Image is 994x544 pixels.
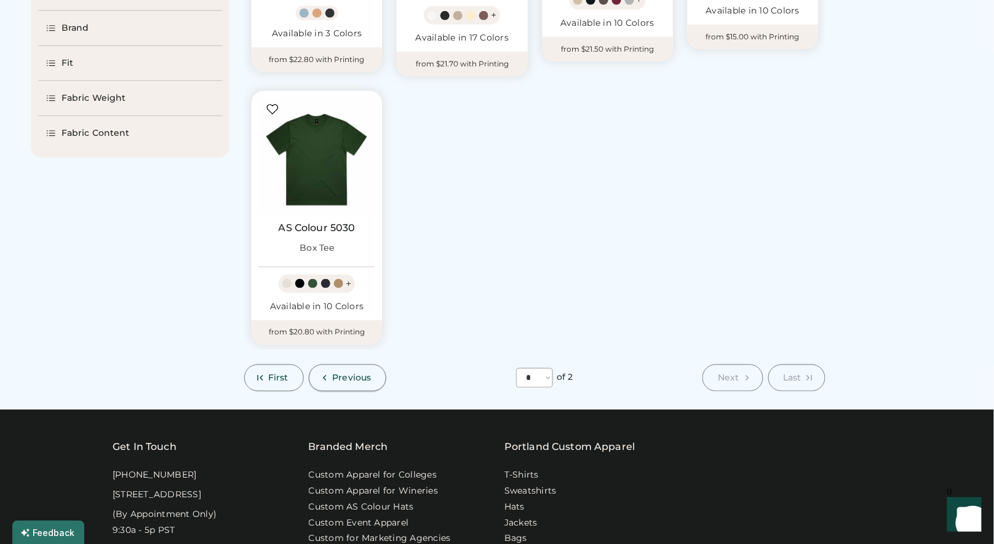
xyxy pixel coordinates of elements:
span: Last [784,374,801,382]
div: from $21.70 with Printing [397,52,527,76]
div: Box Tee [300,242,334,254]
a: Hats [504,502,525,514]
div: Branded Merch [309,440,388,455]
div: Available in 10 Colors [550,17,666,30]
a: Custom AS Colour Hats [309,502,414,514]
img: AS Colour 5030 Box Tee [259,98,375,214]
div: from $20.80 with Printing [252,320,382,345]
div: Available in 3 Colors [259,28,375,40]
div: + [346,277,351,291]
a: Jackets [504,518,538,530]
div: Get In Touch [113,440,177,455]
div: Available in 17 Colors [404,32,520,44]
div: [PHONE_NUMBER] [113,470,197,482]
a: Custom Event Apparel [309,518,409,530]
a: T-Shirts [504,470,539,482]
iframe: Front Chat [936,489,988,542]
a: Portland Custom Apparel [504,440,635,455]
div: Fabric Weight [62,92,125,104]
div: from $22.80 with Printing [252,47,382,72]
div: Available in 10 Colors [695,5,811,17]
a: AS Colour 5030 [279,222,356,234]
div: [STREET_ADDRESS] [113,489,201,502]
div: Fabric Content [62,127,129,140]
div: Available in 10 Colors [259,301,375,313]
div: from $21.50 with Printing [543,37,673,61]
div: (By Appointment Only) [113,509,217,521]
span: First [268,374,288,382]
button: Next [702,365,763,392]
div: + [491,9,496,22]
div: from $15.00 with Printing [688,25,818,49]
div: Brand [62,22,89,34]
a: Sweatshirts [504,486,557,498]
div: 9:30a - 5p PST [113,525,175,537]
button: Last [768,365,825,392]
a: Custom Apparel for Colleges [309,470,437,482]
span: Next [718,374,739,382]
span: Previous [333,374,372,382]
a: Custom Apparel for Wineries [309,486,439,498]
div: of 2 [557,372,573,384]
button: Previous [309,365,387,392]
div: Fit [62,57,73,69]
button: First [244,365,304,392]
